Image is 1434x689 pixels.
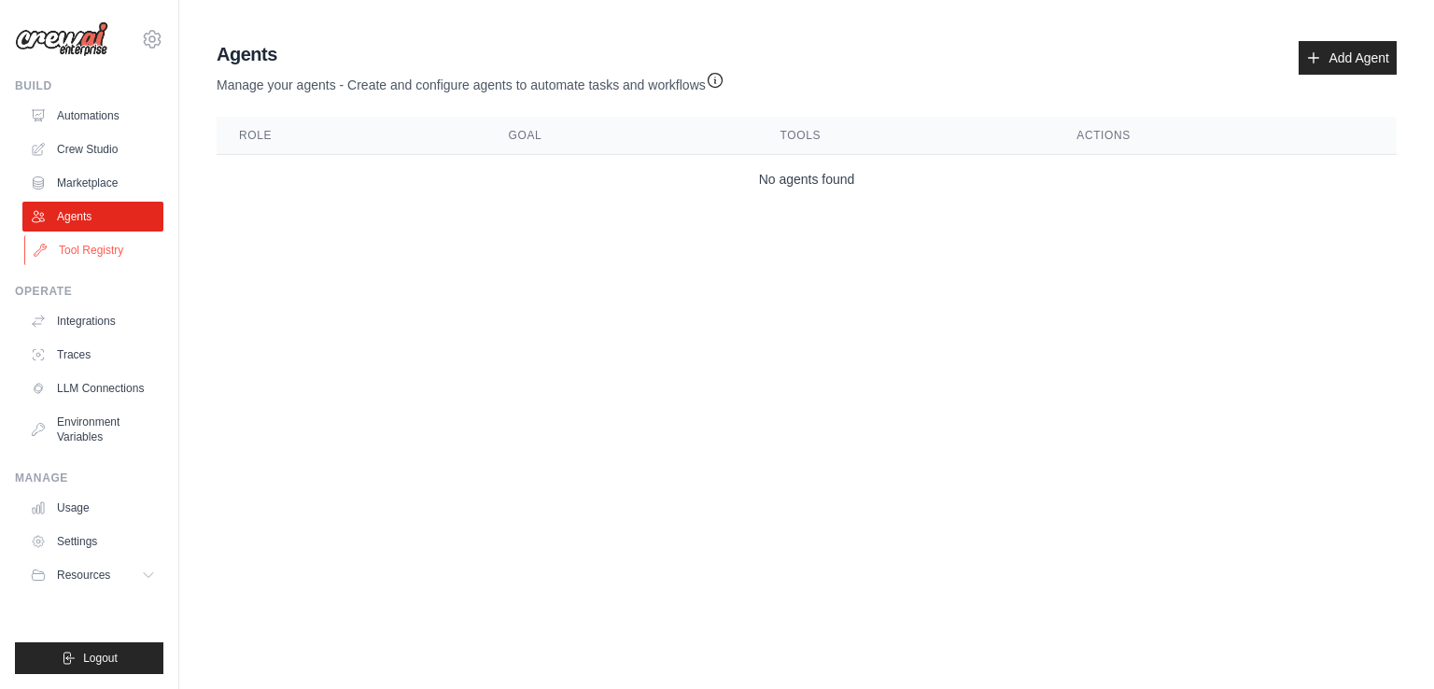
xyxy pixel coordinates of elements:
div: Manage [15,471,163,485]
a: Add Agent [1299,41,1397,75]
th: Goal [486,117,758,155]
a: Settings [22,527,163,556]
span: Resources [57,568,110,583]
button: Logout [15,642,163,674]
img: Logo [15,21,108,57]
a: Crew Studio [22,134,163,164]
div: Build [15,78,163,93]
th: Tools [758,117,1055,155]
a: Tool Registry [24,235,165,265]
h2: Agents [217,41,724,67]
span: Logout [83,651,118,666]
div: Operate [15,284,163,299]
button: Resources [22,560,163,590]
th: Role [217,117,486,155]
a: LLM Connections [22,373,163,403]
a: Automations [22,101,163,131]
p: Manage your agents - Create and configure agents to automate tasks and workflows [217,67,724,94]
a: Agents [22,202,163,232]
td: No agents found [217,155,1397,204]
a: Environment Variables [22,407,163,452]
a: Traces [22,340,163,370]
th: Actions [1054,117,1397,155]
a: Marketplace [22,168,163,198]
a: Integrations [22,306,163,336]
a: Usage [22,493,163,523]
